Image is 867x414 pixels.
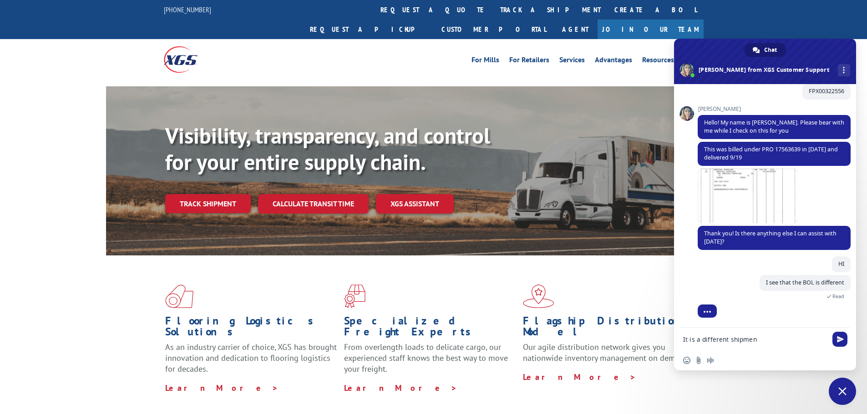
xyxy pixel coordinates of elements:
textarea: Compose your message... [683,335,827,344]
a: XGS ASSISTANT [376,194,454,214]
a: Customer Portal [435,20,553,39]
span: Send a file [695,357,702,364]
img: xgs-icon-focused-on-flooring-red [344,284,365,308]
a: Learn More > [165,383,279,393]
h1: Specialized Freight Experts [344,315,516,342]
div: More channels [838,64,850,76]
span: Audio message [707,357,714,364]
a: Track shipment [165,194,251,213]
a: Agent [553,20,598,39]
img: xgs-icon-flagship-distribution-model-red [523,284,554,308]
a: Learn More > [523,372,636,382]
a: Resources [642,56,674,66]
a: Calculate transit time [258,194,369,214]
a: Learn More > [344,383,457,393]
span: Thank you! Is there anything else I can assist with [DATE]? [704,229,837,245]
span: I see that the BOL is different [766,279,844,286]
span: This was billed under PRO 17563639 in [DATE] and delivered 9/19 [704,145,838,161]
div: Close chat [829,378,856,405]
a: Services [559,56,585,66]
h1: Flagship Distribution Model [523,315,695,342]
h1: Flooring Logistics Solutions [165,315,337,342]
span: Insert an emoji [683,357,690,364]
b: Visibility, transparency, and control for your entire supply chain. [165,121,490,176]
a: Request a pickup [303,20,435,39]
a: [PHONE_NUMBER] [164,5,211,14]
span: Our agile distribution network gives you nationwide inventory management on demand. [523,342,690,363]
span: Send [832,332,847,347]
span: Hello! My name is [PERSON_NAME]. Please bear with me while I check on this for you [704,119,844,135]
span: Chat [764,43,777,57]
img: xgs-icon-total-supply-chain-intelligence-red [165,284,193,308]
a: For Retailers [509,56,549,66]
span: FPX00322556 [809,87,844,95]
div: Chat [745,43,786,57]
a: For Mills [472,56,499,66]
span: As an industry carrier of choice, XGS has brought innovation and dedication to flooring logistics... [165,342,337,374]
span: Read [832,293,844,299]
span: HI [838,260,844,268]
p: From overlength loads to delicate cargo, our experienced staff knows the best way to move your fr... [344,342,516,382]
a: Join Our Team [598,20,704,39]
a: Advantages [595,56,632,66]
span: [PERSON_NAME] [698,106,851,112]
